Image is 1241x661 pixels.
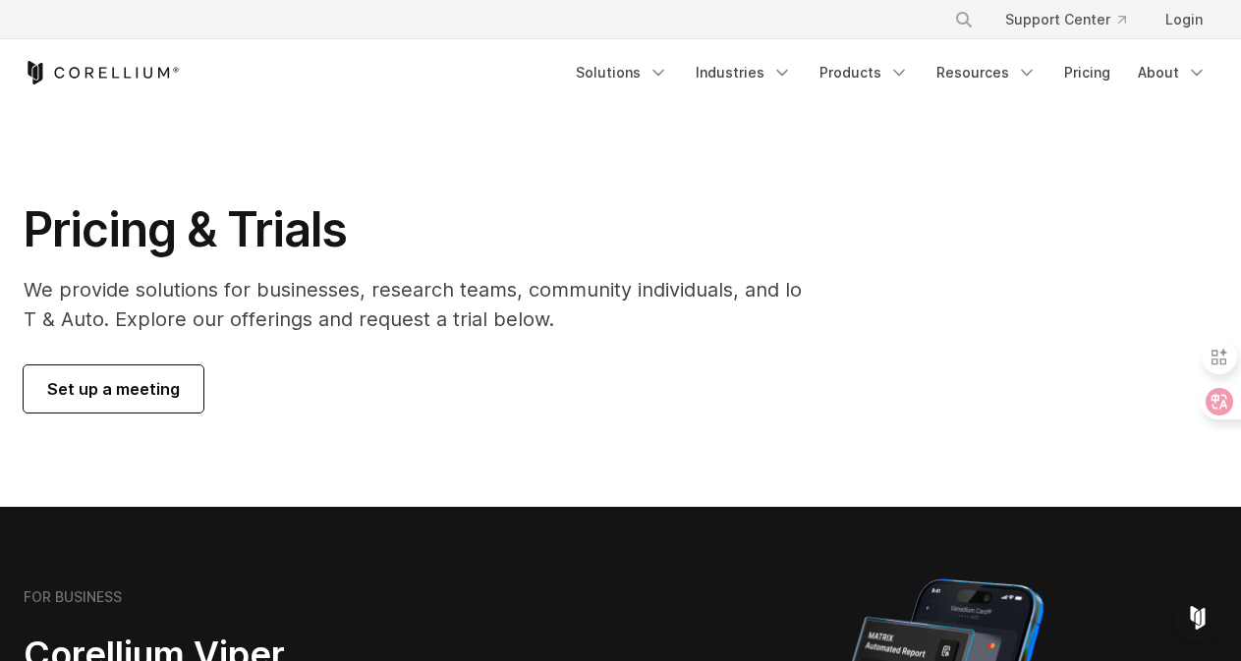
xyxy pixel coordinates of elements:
[24,275,807,334] p: We provide solutions for businesses, research teams, community individuals, and IoT & Auto. Explo...
[24,200,807,259] h1: Pricing & Trials
[24,61,180,84] a: Corellium Home
[931,2,1218,37] div: Navigation Menu
[564,55,680,90] a: Solutions
[1052,55,1122,90] a: Pricing
[946,2,982,37] button: Search
[564,55,1218,90] div: Navigation Menu
[989,2,1142,37] a: Support Center
[47,377,180,401] span: Set up a meeting
[684,55,804,90] a: Industries
[1150,2,1218,37] a: Login
[24,365,203,413] a: Set up a meeting
[24,588,122,606] h6: FOR BUSINESS
[1126,55,1218,90] a: About
[925,55,1048,90] a: Resources
[1174,594,1221,641] div: Open Intercom Messenger
[808,55,921,90] a: Products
